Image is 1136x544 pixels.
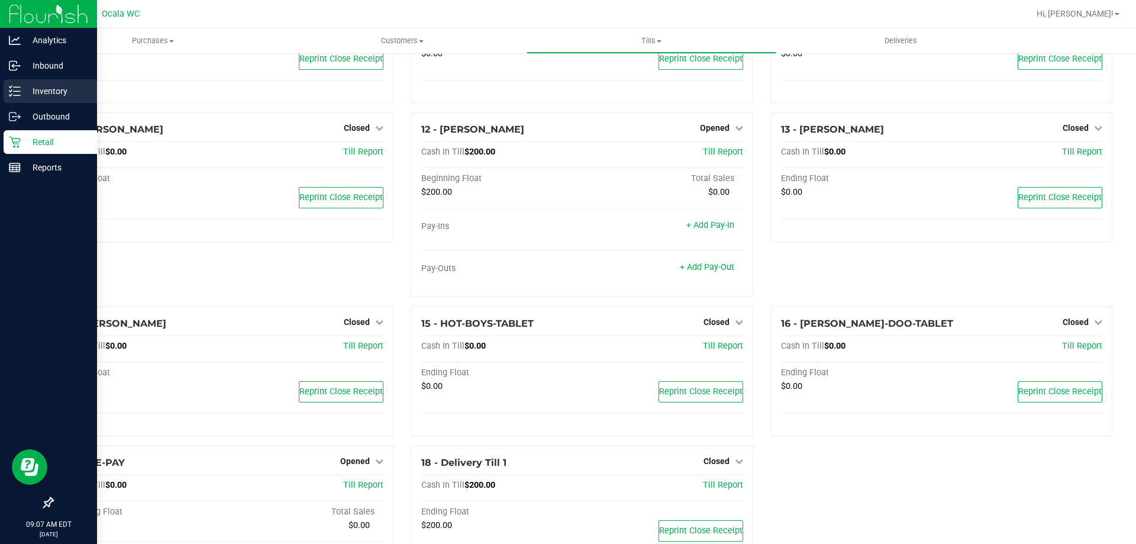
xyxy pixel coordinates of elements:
span: 15 - HOT-BOYS-TABLET [421,318,534,329]
div: Ending Float [781,173,942,184]
div: Ending Float [421,368,582,378]
button: Reprint Close Receipt [1018,49,1102,70]
span: Closed [703,317,730,327]
iframe: Resource center [12,449,47,485]
span: Reprint Close Receipt [299,54,383,64]
span: $0.00 [464,341,486,351]
span: $0.00 [105,480,127,490]
p: 09:07 AM EDT [5,519,92,530]
span: Reprint Close Receipt [299,192,383,202]
span: Cash In Till [421,480,464,490]
span: $0.00 [421,381,443,391]
p: Inventory [21,84,92,98]
span: Reprint Close Receipt [1018,54,1102,64]
a: Customers [277,28,527,53]
span: $0.00 [781,187,802,197]
span: $0.00 [824,147,845,157]
span: $0.00 [708,187,730,197]
span: Cash In Till [421,341,464,351]
div: Ending Float [62,173,223,184]
inline-svg: Reports [9,162,21,173]
p: Outbound [21,110,92,124]
button: Reprint Close Receipt [299,187,383,208]
span: Reprint Close Receipt [299,387,383,397]
span: Till Report [1062,341,1102,351]
span: Customers [278,36,526,46]
div: Pay-Outs [421,263,582,274]
inline-svg: Retail [9,136,21,148]
p: Inbound [21,59,92,73]
span: Closed [1063,317,1089,327]
a: + Add Pay-In [686,220,734,230]
inline-svg: Outbound [9,111,21,123]
div: Ending Float [781,368,942,378]
a: Purchases [28,28,277,53]
button: Reprint Close Receipt [299,49,383,70]
span: Ocala WC [102,9,140,19]
span: Opened [700,123,730,133]
span: 18 - Delivery Till 1 [421,457,506,468]
span: 12 - [PERSON_NAME] [421,124,524,135]
div: Ending Float [62,368,223,378]
button: Reprint Close Receipt [659,381,743,403]
inline-svg: Inbound [9,60,21,72]
span: Closed [344,123,370,133]
a: Till Report [343,341,383,351]
span: $200.00 [464,480,495,490]
span: Purchases [28,36,277,46]
span: 13 - [PERSON_NAME] [781,124,884,135]
span: Opened [340,456,370,466]
p: Retail [21,135,92,149]
div: Pay-Ins [421,221,582,232]
span: Closed [344,317,370,327]
span: Closed [703,456,730,466]
span: 16 - [PERSON_NAME]-DOO-TABLET [781,318,953,329]
span: Reprint Close Receipt [659,54,743,64]
span: $200.00 [421,187,452,197]
div: Ending Float [421,507,582,517]
span: $0.00 [105,147,127,157]
a: Deliveries [776,28,1025,53]
span: Tills [527,36,775,46]
span: Reprint Close Receipt [659,526,743,536]
span: $200.00 [421,520,452,530]
div: Total Sales [582,173,743,184]
button: Reprint Close Receipt [1018,381,1102,403]
button: Reprint Close Receipt [659,49,743,70]
span: Cash In Till [781,147,824,157]
a: Till Report [703,147,743,157]
a: Till Report [343,480,383,490]
span: $0.00 [781,381,802,391]
p: Reports [21,160,92,175]
span: Cash In Till [781,341,824,351]
a: Tills [527,28,776,53]
span: $200.00 [464,147,495,157]
a: + Add Pay-Out [680,262,734,272]
span: $0.00 [421,49,443,59]
a: Till Report [1062,147,1102,157]
p: Analytics [21,33,92,47]
span: Reprint Close Receipt [659,387,743,397]
span: 11 - [PERSON_NAME] [62,124,163,135]
span: $0.00 [824,341,845,351]
span: $0.00 [105,341,127,351]
span: 14 - [PERSON_NAME] [62,318,166,329]
span: Closed [1063,123,1089,133]
a: Till Report [703,480,743,490]
inline-svg: Inventory [9,85,21,97]
a: Till Report [343,147,383,157]
span: $0.00 [781,49,802,59]
span: Hi, [PERSON_NAME]! [1037,9,1114,18]
button: Reprint Close Receipt [659,520,743,542]
span: Deliveries [869,36,933,46]
a: Till Report [703,341,743,351]
div: Total Sales [223,507,384,517]
inline-svg: Analytics [9,34,21,46]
